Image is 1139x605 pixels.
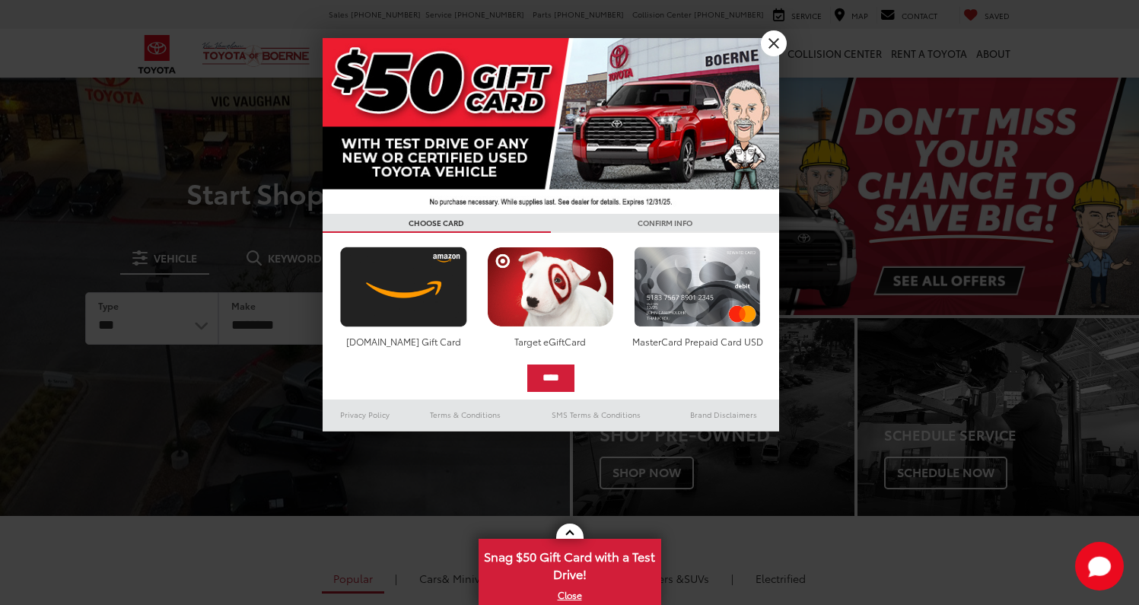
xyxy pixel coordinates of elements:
[480,540,660,587] span: Snag $50 Gift Card with a Test Drive!
[1075,542,1124,591] svg: Start Chat
[323,406,408,424] a: Privacy Policy
[630,335,765,348] div: MasterCard Prepaid Card USD
[551,214,779,233] h3: CONFIRM INFO
[323,38,779,214] img: 42635_top_851395.jpg
[336,247,471,327] img: amazoncard.png
[323,214,551,233] h3: CHOOSE CARD
[336,335,471,348] div: [DOMAIN_NAME] Gift Card
[483,247,618,327] img: targetcard.png
[668,406,779,424] a: Brand Disclaimers
[407,406,523,424] a: Terms & Conditions
[630,247,765,327] img: mastercard.png
[483,335,618,348] div: Target eGiftCard
[1075,542,1124,591] button: Toggle Chat Window
[524,406,668,424] a: SMS Terms & Conditions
